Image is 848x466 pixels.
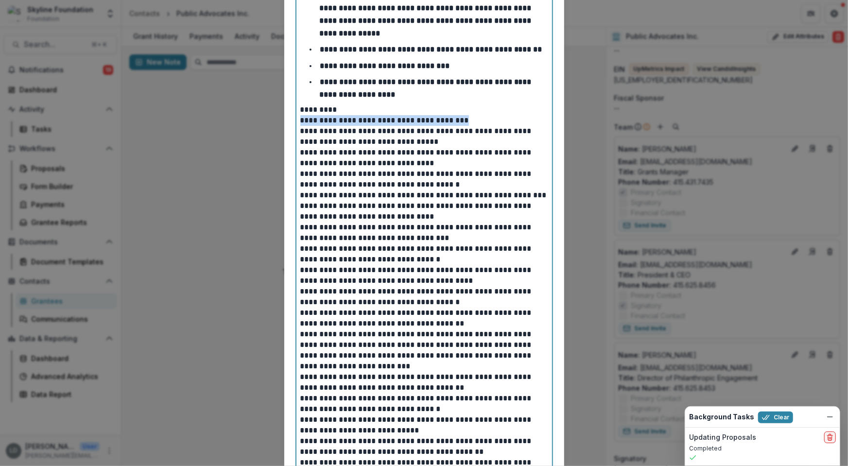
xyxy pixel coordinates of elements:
p: Completed [689,444,836,453]
button: Clear [758,412,793,423]
button: Dismiss [824,411,836,423]
h2: Background Tasks [689,413,754,421]
button: delete [824,431,836,443]
h2: Updating Proposals [689,433,756,442]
